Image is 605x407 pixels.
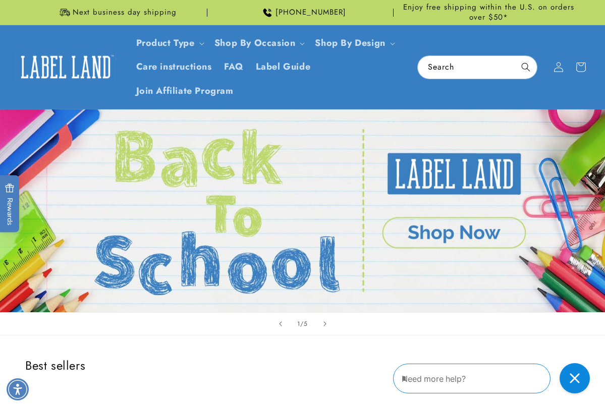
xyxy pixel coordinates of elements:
[300,319,304,329] span: /
[297,319,300,329] span: 1
[208,31,309,55] summary: Shop By Occasion
[398,3,580,22] span: Enjoy free shipping within the U.S. on orders over $50*
[224,61,244,73] span: FAQ
[136,36,195,49] a: Product Type
[304,319,308,329] span: 5
[250,55,317,79] a: Label Guide
[276,8,346,18] span: [PHONE_NUMBER]
[73,8,177,18] span: Next business day shipping
[214,37,296,49] span: Shop By Occasion
[515,56,537,78] button: Search
[25,358,580,373] h2: Best sellers
[15,51,116,83] img: Label Land
[130,31,208,55] summary: Product Type
[12,47,120,86] a: Label Land
[136,85,234,97] span: Join Affiliate Program
[309,31,399,55] summary: Shop By Design
[315,36,385,49] a: Shop By Design
[7,378,29,400] div: Accessibility Menu
[393,360,595,397] iframe: Gorgias Floating Chat
[314,313,336,335] button: Next slide
[218,55,250,79] a: FAQ
[269,313,292,335] button: Previous slide
[130,55,218,79] a: Care instructions
[130,79,240,103] a: Join Affiliate Program
[256,61,311,73] span: Label Guide
[136,61,212,73] span: Care instructions
[5,183,15,225] span: Rewards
